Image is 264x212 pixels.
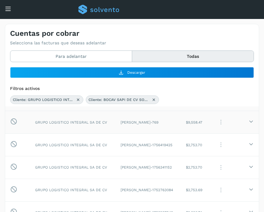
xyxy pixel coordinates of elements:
[10,51,132,62] button: Para adelantar
[10,67,254,78] button: Descargar
[86,95,159,104] div: Cliente: BOCAV SAPI DE CV SOFOM ENR
[30,134,116,156] td: GRUPO LOGISTICO INTEGRAL SA DE CV
[181,134,210,156] td: $2,753.70
[116,111,181,134] td: [PERSON_NAME]-769
[89,97,150,102] span: Cliente: BOCAV SAPI DE CV SOFOM ENR
[132,51,254,62] button: Todas
[116,134,181,156] td: [PERSON_NAME]-1756419425
[10,40,106,46] p: Selecciona las facturas que deseas adelantar
[10,29,79,38] h4: Cuentas por cobrar
[181,156,210,179] td: $2,753.70
[116,156,181,179] td: [PERSON_NAME]-1756341152
[181,111,210,134] td: $9,558.47
[116,179,181,201] td: [PERSON_NAME]-1752763084
[10,95,83,104] div: Cliente: GRUPO LOGISTICO INTEGRAL SA DE CV
[181,179,210,201] td: $2,753.69
[30,179,116,201] td: GRUPO LOGISTICO INTEGRAL SA DE CV
[127,70,145,75] span: Descargar
[30,111,116,134] td: GRUPO LOGISTICO INTEGRAL SA DE CV
[30,156,116,179] td: GRUPO LOGISTICO INTEGRAL SA DE CV
[10,85,254,92] div: Filtros activos
[13,97,74,102] span: Cliente: GRUPO LOGISTICO INTEGRAL SA DE CV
